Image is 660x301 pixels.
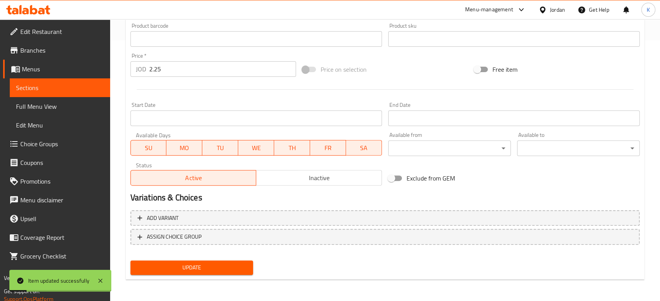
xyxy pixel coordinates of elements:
[3,228,110,247] a: Coverage Report
[205,142,235,154] span: TU
[647,5,650,14] span: K
[407,174,455,183] span: Exclude from GEM
[130,140,167,156] button: SU
[3,22,110,41] a: Edit Restaurant
[16,120,104,130] span: Edit Menu
[3,209,110,228] a: Upsell
[20,27,104,36] span: Edit Restaurant
[22,64,104,74] span: Menus
[321,65,367,74] span: Price on selection
[20,177,104,186] span: Promotions
[20,139,104,149] span: Choice Groups
[166,140,202,156] button: MO
[28,276,89,285] div: Item updated successfully
[136,64,146,74] p: JOD
[3,41,110,60] a: Branches
[16,102,104,111] span: Full Menu View
[20,214,104,223] span: Upsell
[10,97,110,116] a: Full Menu View
[16,83,104,92] span: Sections
[259,172,379,184] span: Inactive
[256,170,382,186] button: Inactive
[3,191,110,209] a: Menu disclaimer
[550,5,565,14] div: Jordan
[149,61,296,77] input: Please enter price
[3,172,110,191] a: Promotions
[3,247,110,266] a: Grocery Checklist
[20,233,104,242] span: Coverage Report
[20,46,104,55] span: Branches
[130,210,640,226] button: Add variant
[10,116,110,135] a: Edit Menu
[20,251,104,261] span: Grocery Checklist
[130,170,257,186] button: Active
[4,286,40,296] span: Get support on:
[349,142,379,154] span: SA
[346,140,382,156] button: SA
[130,192,640,204] h2: Variations & Choices
[130,229,640,245] button: ASSIGN CHOICE GROUP
[202,140,238,156] button: TU
[238,140,274,156] button: WE
[134,172,253,184] span: Active
[130,260,253,275] button: Update
[277,142,307,154] span: TH
[3,153,110,172] a: Coupons
[147,213,178,223] span: Add variant
[4,273,23,283] span: Version:
[10,78,110,97] a: Sections
[3,135,110,153] a: Choice Groups
[20,158,104,167] span: Coupons
[241,142,271,154] span: WE
[492,65,517,74] span: Free item
[388,31,640,47] input: Please enter product sku
[169,142,199,154] span: MO
[465,5,513,14] div: Menu-management
[20,195,104,205] span: Menu disclaimer
[147,232,202,242] span: ASSIGN CHOICE GROUP
[130,31,382,47] input: Please enter product barcode
[517,140,640,156] div: ​
[274,140,310,156] button: TH
[137,263,247,273] span: Update
[134,142,164,154] span: SU
[313,142,343,154] span: FR
[310,140,346,156] button: FR
[3,60,110,78] a: Menus
[388,140,511,156] div: ​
